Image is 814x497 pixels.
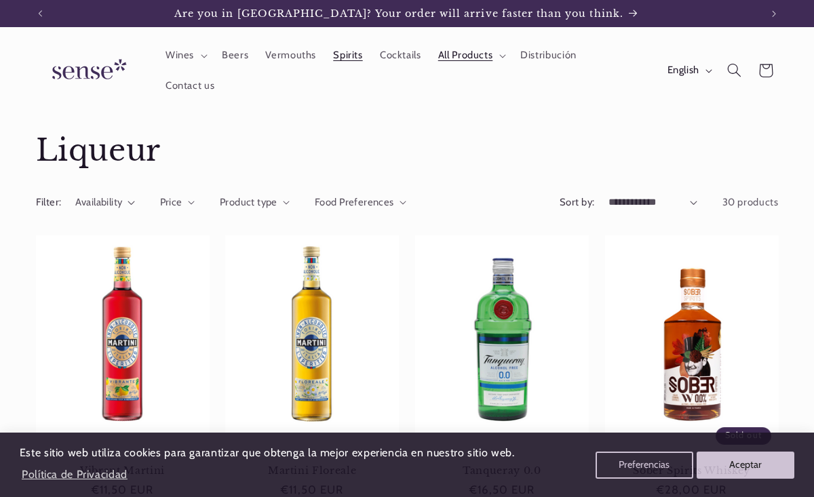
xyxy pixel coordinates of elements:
span: Availability [75,196,122,208]
h2: Filter: [36,195,62,210]
span: Distribución [520,49,577,62]
summary: Availability (0 selected) [75,195,134,210]
a: Vermouths [257,41,325,71]
span: Este sitio web utiliza cookies para garantizar que obtenga la mejor experiencia en nuestro sitio ... [20,446,515,459]
a: Spirits [325,41,372,71]
span: Wines [166,49,194,62]
span: Product type [220,196,277,208]
summary: All Products [429,41,512,71]
span: Cocktails [380,49,421,62]
button: Aceptar [697,452,794,479]
summary: Food Preferences (0 selected) [315,195,406,210]
span: 30 products [722,196,779,208]
span: Beers [222,49,248,62]
a: Cocktails [371,41,429,71]
span: All Products [438,49,493,62]
summary: Wines [157,41,213,71]
summary: Search [718,55,750,86]
span: English [667,63,699,78]
a: Contact us [157,71,223,100]
img: Sense [36,51,138,90]
h1: Liqueur [36,132,779,170]
span: Food Preferences [315,196,394,208]
span: Price [160,196,182,208]
span: Are you in [GEOGRAPHIC_DATA]? Your order will arrive faster than you think. [174,7,623,20]
span: Contact us [166,79,214,92]
label: Sort by: [560,196,594,208]
a: Distribución [512,41,585,71]
span: Vermouths [265,49,316,62]
span: Spirits [333,49,362,62]
a: Beers [213,41,256,71]
a: Sense [31,46,143,96]
summary: Product type (0 selected) [220,195,290,210]
summary: Price [160,195,195,210]
a: Política de Privacidad (opens in a new tab) [20,462,130,486]
button: Preferencias [596,452,693,479]
button: English [659,57,718,84]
